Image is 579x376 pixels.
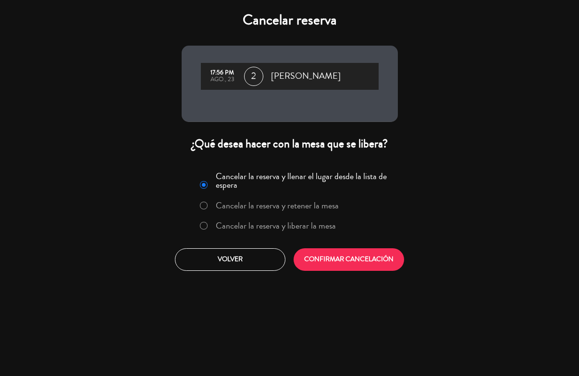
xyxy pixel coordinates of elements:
span: 2 [244,67,263,86]
button: CONFIRMAR CANCELACIÓN [294,248,404,271]
div: ¿Qué desea hacer con la mesa que se libera? [182,136,398,151]
button: Volver [175,248,285,271]
div: 17:56 PM [206,70,239,76]
label: Cancelar la reserva y liberar la mesa [216,221,336,230]
span: [PERSON_NAME] [271,69,341,84]
h4: Cancelar reserva [182,12,398,29]
label: Cancelar la reserva y retener la mesa [216,201,339,210]
div: ago., 23 [206,76,239,83]
label: Cancelar la reserva y llenar el lugar desde la lista de espera [216,172,392,189]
